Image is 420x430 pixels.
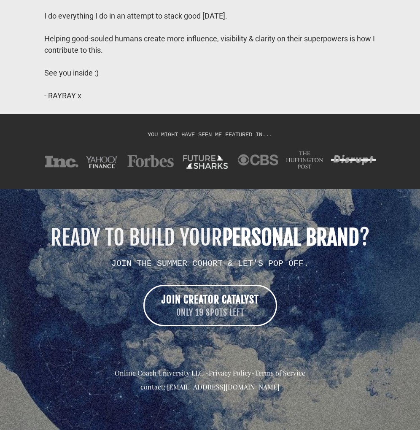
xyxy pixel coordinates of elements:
h1: READY TO BUILD YOUR ? [19,227,401,248]
div: contact: [EMAIL_ADDRESS][DOMAIN_NAME] [19,382,401,392]
span: JOIN CREATOR CATALYST [162,293,259,306]
div: - RAYRAY x [44,90,376,101]
div: I do everything I do in an attempt to stack good [DATE]. [44,10,376,22]
a: Privacy Policy [209,368,251,377]
div: Helping good-souled humans create more influence, visibility & clarity on their superpowers is ho... [44,33,376,56]
h1: YOU MIGHT HAVE SEEN ME FEATURED IN... [19,131,401,138]
a: JOIN CREATOR CATALYST ONLY 19 SPOTS LEFT [143,285,277,327]
a: Terms of Service [255,368,305,377]
h2: JOIN THE SUMMER COHORT & LET'S POP OFF. [19,259,401,268]
span: ONLY 19 SPOTS LEFT [162,307,259,319]
div: See you inside :) [44,67,376,78]
div: Online Coach University LLC - - [19,368,401,378]
b: PERSONAL BRAND [222,224,359,251]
